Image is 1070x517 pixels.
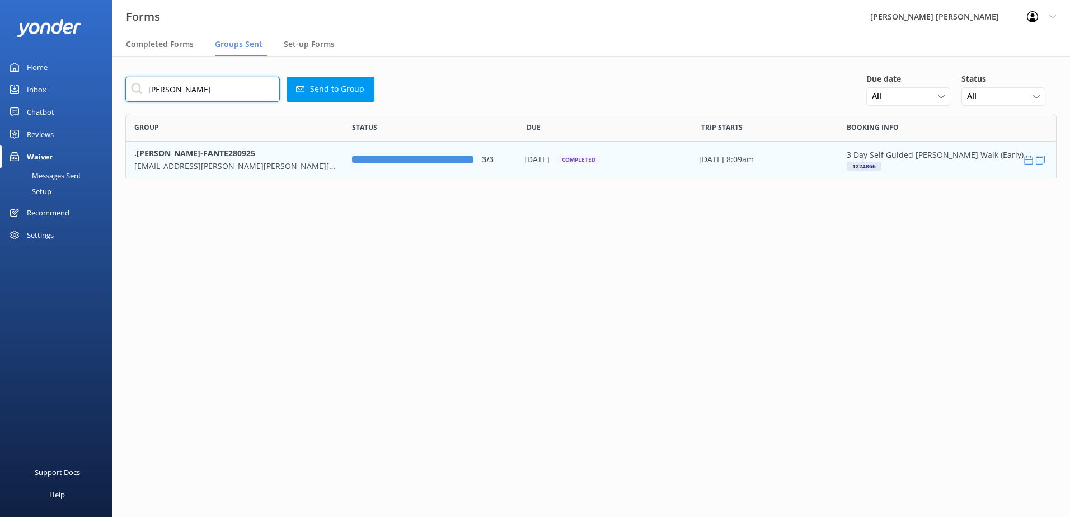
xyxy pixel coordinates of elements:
[847,161,881,170] div: 1224866
[27,56,48,78] div: Home
[215,39,262,50] span: Groups Sent
[352,122,377,133] span: Status
[482,153,510,166] div: 3/3
[7,184,112,199] a: Setup
[126,39,194,50] span: Completed Forms
[701,122,743,133] span: Trip Starts
[284,39,335,50] span: Set-up Forms
[27,101,54,123] div: Chatbot
[7,168,81,184] div: Messages Sent
[134,122,159,133] span: Group
[527,122,541,133] span: Due
[967,90,983,102] span: All
[847,122,899,133] span: Booking info
[125,142,1057,178] div: grid
[126,8,160,26] h3: Forms
[699,153,832,166] div: [DATE] 8:09am
[27,78,46,101] div: Inbox
[287,77,374,102] button: Send to Group
[866,73,961,85] h5: Due date
[27,201,69,224] div: Recommend
[847,149,1024,161] p: 3 Day Self Guided [PERSON_NAME] Walk (Early)
[27,123,54,145] div: Reviews
[27,224,54,246] div: Settings
[134,159,335,172] p: [EMAIL_ADDRESS][PERSON_NAME][PERSON_NAME][DOMAIN_NAME]
[134,148,255,158] b: .[PERSON_NAME]-FANTE280925
[524,153,550,166] p: [DATE]
[49,483,65,506] div: Help
[556,155,601,164] div: Completed
[35,461,80,483] div: Support Docs
[961,73,1057,85] h5: Status
[17,19,81,37] img: yonder-white-logo.png
[27,145,53,168] div: Waiver
[7,168,112,184] a: Messages Sent
[125,142,1057,178] div: row
[872,90,888,102] span: All
[7,184,51,199] div: Setup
